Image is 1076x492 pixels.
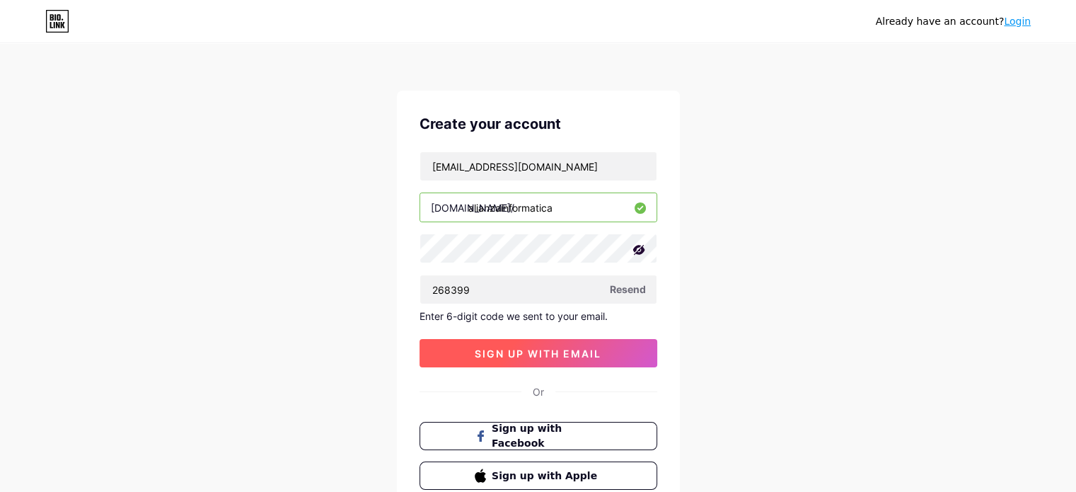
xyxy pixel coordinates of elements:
[533,384,544,399] div: Or
[610,282,646,297] span: Resend
[420,422,657,450] button: Sign up with Facebook
[420,275,656,304] input: Paste login code
[876,14,1031,29] div: Already have an account?
[1004,16,1031,27] a: Login
[420,462,657,490] button: Sign up with Apple
[420,310,657,322] div: Enter 6-digit code we sent to your email.
[420,193,656,222] input: username
[420,152,656,181] input: Email
[492,421,601,451] span: Sign up with Facebook
[475,348,601,360] span: sign up with email
[420,113,657,135] div: Create your account
[420,339,657,367] button: sign up with email
[492,469,601,484] span: Sign up with Apple
[431,200,514,215] div: [DOMAIN_NAME]/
